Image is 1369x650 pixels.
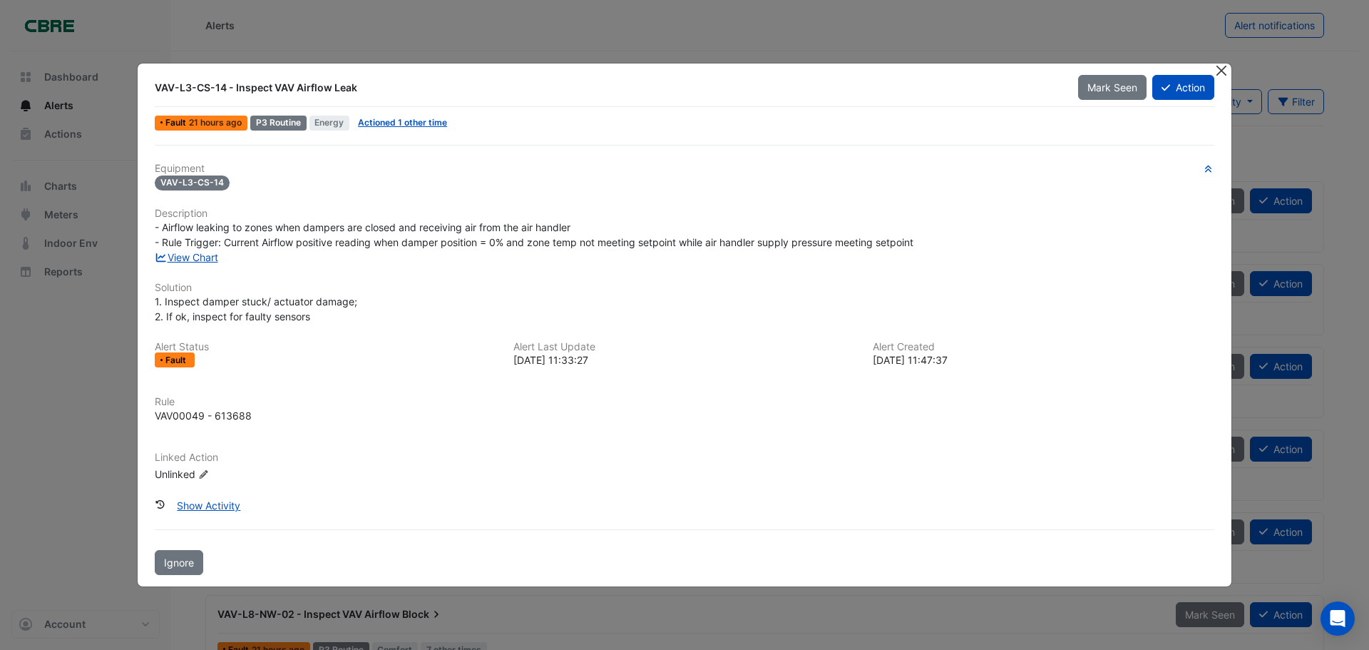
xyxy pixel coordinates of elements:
h6: Equipment [155,163,1214,175]
span: Mon 15-Sep-2025 11:33 AEST [189,117,242,128]
span: Fault [165,118,189,127]
div: VAV00049 - 613688 [155,408,252,423]
div: VAV-L3-CS-14 - Inspect VAV Airflow Leak [155,81,1061,95]
span: Energy [309,116,350,131]
button: Close [1214,64,1229,78]
h6: Alert Status [155,341,496,353]
div: Unlinked [155,467,326,482]
span: Ignore [164,557,194,569]
button: Ignore [155,550,203,575]
span: Mark Seen [1087,81,1137,93]
h6: Solution [155,282,1214,294]
button: Mark Seen [1078,75,1147,100]
span: - Airflow leaking to zones when dampers are closed and receiving air from the air handler - Rule ... [155,221,913,248]
h6: Rule [155,396,1214,408]
h6: Alert Created [873,341,1214,353]
div: [DATE] 11:47:37 [873,352,1214,367]
div: P3 Routine [250,116,307,131]
span: 1. Inspect damper stuck/ actuator damage; 2. If ok, inspect for faulty sensors [155,295,357,323]
h6: Linked Action [155,452,1214,464]
h6: Alert Last Update [513,341,855,353]
button: Action [1152,75,1214,100]
div: [DATE] 11:33:27 [513,352,855,367]
button: Show Activity [168,493,250,518]
div: Open Intercom Messenger [1321,601,1355,636]
a: View Chart [155,251,218,263]
a: Actioned 1 other time [358,117,447,128]
fa-icon: Edit Linked Action [198,469,209,480]
span: Fault [165,356,189,365]
span: VAV-L3-CS-14 [155,176,230,191]
h6: Description [155,208,1214,220]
